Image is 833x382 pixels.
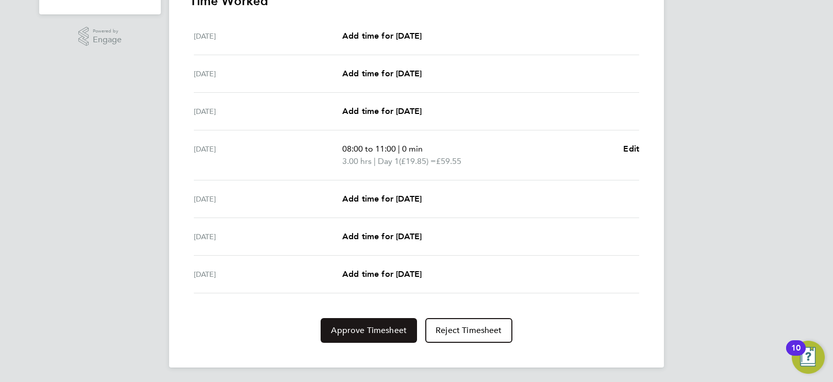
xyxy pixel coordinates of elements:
div: [DATE] [194,193,342,205]
span: | [374,156,376,166]
a: Edit [623,143,639,155]
div: [DATE] [194,105,342,118]
a: Add time for [DATE] [342,268,422,280]
a: Powered byEngage [78,27,122,46]
span: 08:00 to 11:00 [342,144,396,154]
span: Edit [623,144,639,154]
a: Add time for [DATE] [342,105,422,118]
button: Open Resource Center, 10 new notifications [792,341,825,374]
span: (£19.85) = [399,156,436,166]
div: [DATE] [194,30,342,42]
span: Add time for [DATE] [342,69,422,78]
div: [DATE] [194,268,342,280]
a: Add time for [DATE] [342,30,422,42]
div: [DATE] [194,230,342,243]
button: Reject Timesheet [425,318,512,343]
span: Add time for [DATE] [342,106,422,116]
span: Add time for [DATE] [342,194,422,204]
span: 3.00 hrs [342,156,372,166]
span: 0 min [402,144,423,154]
span: Reject Timesheet [436,325,502,336]
span: Powered by [93,27,122,36]
span: Engage [93,36,122,44]
span: | [398,144,400,154]
span: Add time for [DATE] [342,269,422,279]
button: Approve Timesheet [321,318,417,343]
a: Add time for [DATE] [342,68,422,80]
span: Add time for [DATE] [342,31,422,41]
span: Day 1 [378,155,399,168]
div: 10 [791,348,801,361]
div: [DATE] [194,143,342,168]
a: Add time for [DATE] [342,193,422,205]
span: Approve Timesheet [331,325,407,336]
span: £59.55 [436,156,461,166]
span: Add time for [DATE] [342,231,422,241]
a: Add time for [DATE] [342,230,422,243]
div: [DATE] [194,68,342,80]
